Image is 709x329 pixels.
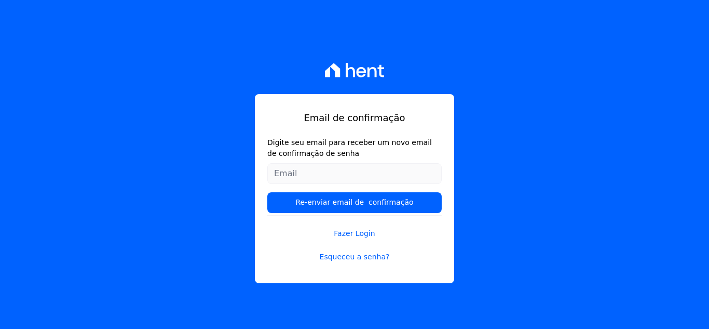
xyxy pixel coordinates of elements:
label: Digite seu email para receber um novo email de confirmação de senha [267,137,442,159]
h1: Email de confirmação [267,111,442,125]
a: Esqueceu a senha? [267,252,442,262]
input: Email [267,163,442,184]
a: Fazer Login [267,215,442,239]
input: Re-enviar email de confirmação [267,192,442,213]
